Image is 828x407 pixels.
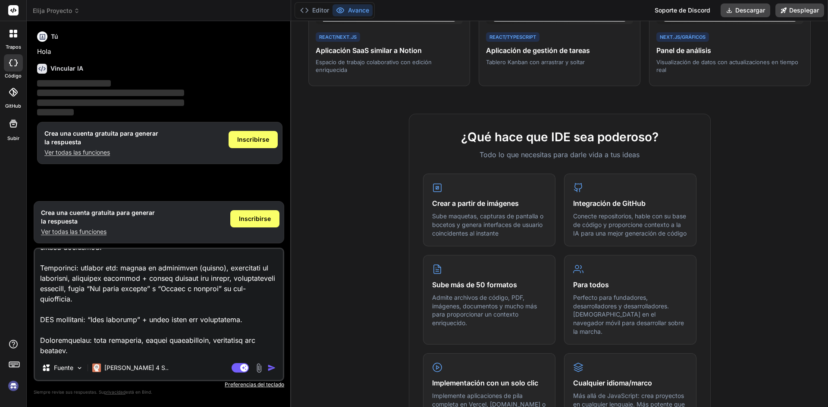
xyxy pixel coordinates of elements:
[316,59,432,73] font: Espacio de trabajo colaborativo con edición enriquecida
[33,7,72,14] font: Elija Proyecto
[573,199,646,208] font: Integración de GitHub
[50,65,83,72] font: Vincular IA
[41,228,107,235] font: Ver todas las funciones
[76,364,83,372] img: Seleccione modelos
[480,150,640,159] font: Todo lo que necesitas para darle vida a tus ideas
[44,138,81,146] font: la respuesta
[6,379,21,393] img: iniciar sesión
[254,363,264,373] img: adjunto
[312,6,329,14] font: Editor
[573,294,684,335] font: Perfecto para fundadores, desarrolladores y desarrolladores. [DEMOGRAPHIC_DATA] en el navegador m...
[775,3,824,17] button: Desplegar
[573,379,652,387] font: Cualquier idioma/marco
[656,46,711,55] font: Panel de análisis
[486,59,585,65] font: Tablero Kanban con arrastrar y soltar
[348,6,369,14] font: Avance
[332,4,373,16] button: Avance
[34,389,104,395] font: Siempre revise sus respuestas. Su
[660,34,706,40] font: Next.js/Gráficos
[5,73,22,79] font: código
[655,6,710,14] font: Soporte de Discord
[573,280,609,289] font: Para todos
[432,294,537,326] font: Admite archivos de código, PDF, imágenes, documentos y mucho más para proporcionar un contexto en...
[573,212,687,236] font: Conecte repositorios, hable con su base de código y proporcione contexto a la IA para una mejor g...
[721,3,770,17] button: Descargar
[656,59,798,73] font: Visualización de datos con actualizaciones en tiempo real
[432,379,538,387] font: Implementación con un solo clic
[5,103,21,109] font: GitHub
[432,280,517,289] font: Sube más de 50 formatos
[104,389,125,395] font: privacidad
[44,149,110,156] font: Ver todas las funciones
[6,44,21,50] font: trapos
[319,34,357,40] font: React/Next.js
[41,209,155,216] font: Crea una cuenta gratuita para generar
[735,6,765,14] font: Descargar
[237,136,269,143] font: Inscribirse
[297,4,332,16] button: Editor
[432,212,543,236] font: Sube maquetas, capturas de pantalla o bocetos y genera interfaces de usuario coincidentes al inst...
[51,33,58,40] font: Tú
[316,46,422,55] font: Aplicación SaaS similar a Notion
[104,364,169,371] font: [PERSON_NAME] 4 S..
[125,389,152,395] font: está en Bind.
[789,6,819,14] font: Desplegar
[432,199,519,208] font: Crear a partir de imágenes
[44,130,158,137] font: Crea una cuenta gratuita para generar
[489,34,536,40] font: React/TypeScript
[41,217,78,225] font: la respuesta
[267,364,276,372] img: icono
[239,215,271,222] font: Inscribirse
[461,130,659,144] font: ¿Qué hace que IDE sea poderoso?
[92,364,101,372] img: Soneto Claude 4
[35,249,283,356] textarea: Lorem ips dolors ame consectetur, adipisc e seddoeiusm tem incidid ut laboree dolor m aliqu eni a...
[7,135,19,141] font: Subir
[54,364,73,371] font: Fuente
[486,46,590,55] font: Aplicación de gestión de tareas
[37,47,51,56] font: Hola
[225,381,284,388] font: Preferencias del teclado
